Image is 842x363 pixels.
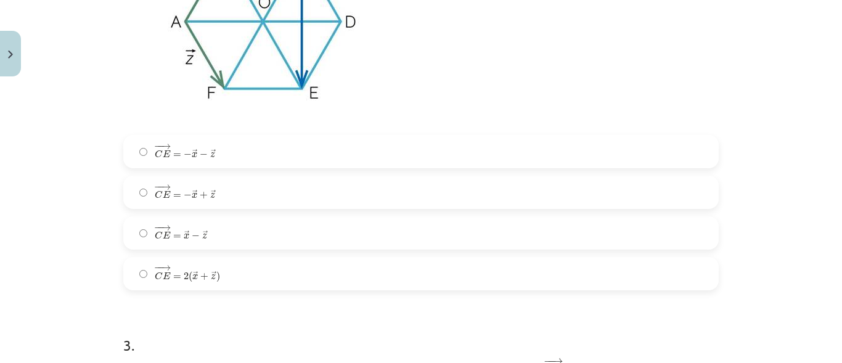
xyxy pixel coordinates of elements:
[163,150,170,158] span: E
[184,234,189,239] span: x
[123,315,719,353] h1: 3 .
[189,271,192,282] span: (
[161,266,171,271] span: →
[157,225,158,230] span: −
[192,193,197,198] span: x
[161,144,171,149] span: →
[173,153,181,157] span: =
[173,194,181,198] span: =
[211,274,216,280] span: z
[157,184,158,190] span: −
[154,225,162,230] span: −
[163,272,170,280] span: E
[173,275,181,279] span: =
[161,225,171,230] span: →
[184,272,189,280] span: 2
[192,232,200,240] span: −
[211,271,216,279] span: →
[157,144,158,149] span: −
[173,235,181,239] span: =
[216,271,220,282] span: )
[155,150,163,158] span: C
[200,273,208,280] span: +
[192,152,197,158] span: x
[154,266,162,271] span: −
[192,190,197,197] span: →
[211,149,216,157] span: →
[8,51,13,59] img: icon-close-lesson-0947bae3869378f0d4975bcd49f059093ad1ed9edebbc8119c70593378902aed.svg
[184,151,192,158] span: −
[192,149,197,157] span: →
[157,266,158,271] span: −
[161,184,171,190] span: →
[184,192,192,199] span: −
[200,151,208,158] span: −
[155,190,163,198] span: C
[193,271,198,279] span: →
[202,234,207,239] span: z
[210,193,215,198] span: z
[163,191,170,198] span: E
[155,272,163,280] span: C
[210,152,215,158] span: z
[154,184,162,190] span: −
[184,230,189,238] span: →
[211,190,216,197] span: →
[163,232,170,239] span: E
[192,274,198,280] span: x
[155,231,163,239] span: C
[203,230,208,238] span: →
[154,144,162,149] span: −
[200,192,208,199] span: +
